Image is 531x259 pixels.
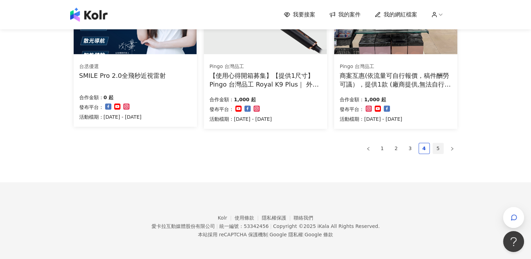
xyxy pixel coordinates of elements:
[433,143,443,154] a: 5
[209,71,322,89] div: 【使用心得開箱募集】【提供1尺寸】 Pingo 台灣品工 Royal K9 Plus｜ 外噴式負離子加長電棒-革命進化款
[209,115,272,123] p: 活動檔期：[DATE] - [DATE]
[79,71,166,80] div: SMILE Pro 2.0全飛秒近視雷射
[79,63,166,70] div: 台丞優選
[262,215,294,221] a: 隱私權保護
[447,143,458,154] button: right
[340,63,451,70] div: Pingo 台灣品工
[447,143,458,154] li: Next Page
[391,143,401,154] a: 2
[268,232,270,237] span: |
[151,223,215,229] div: 愛卡拉互動媒體股份有限公司
[384,11,417,18] span: 我的網紅檔案
[364,95,386,104] p: 1,000 起
[209,63,321,70] div: Pingo 台灣品工
[340,95,364,104] p: 合作金額：
[450,147,454,151] span: right
[273,223,379,229] div: Copyright © 2025 All Rights Reserved.
[104,93,114,102] p: 0 起
[79,103,104,111] p: 發布平台：
[209,95,234,104] p: 合作金額：
[304,232,333,237] a: Google 條款
[340,71,452,89] div: 商案互惠(依流量可自行報價，稿件酬勞可議），提供1款 (廠商提供,無法自行選擇顏色)
[303,232,305,237] span: |
[219,223,268,229] div: 統一編號：53342456
[198,230,333,239] span: 本站採用 reCAPTCHA 保護機制
[338,11,361,18] span: 我的案件
[270,232,303,237] a: Google 隱私權
[294,215,313,221] a: 聯絡我們
[218,215,235,221] a: Kolr
[375,11,417,18] a: 我的網紅檔案
[405,143,415,154] a: 3
[340,105,364,113] p: 發布平台：
[79,93,104,102] p: 合作金額：
[340,115,402,123] p: 活動檔期：[DATE] - [DATE]
[366,147,370,151] span: left
[293,11,315,18] span: 我要接案
[270,223,272,229] span: |
[419,143,429,154] a: 4
[363,143,374,154] button: left
[235,215,262,221] a: 使用條款
[234,95,256,104] p: 1,000 起
[503,231,524,252] iframe: Help Scout Beacon - Open
[70,8,108,22] img: logo
[79,113,142,121] p: 活動檔期：[DATE] - [DATE]
[363,143,374,154] li: Previous Page
[284,11,315,18] a: 我要接案
[209,105,234,113] p: 發布平台：
[377,143,388,154] a: 1
[216,223,218,229] span: |
[329,11,361,18] a: 我的案件
[317,223,329,229] a: iKala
